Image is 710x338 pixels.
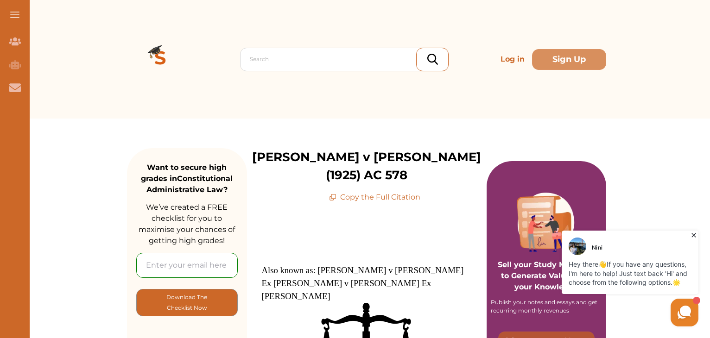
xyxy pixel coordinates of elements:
[262,265,464,301] span: Also known as: [PERSON_NAME] v [PERSON_NAME] Ex [PERSON_NAME] v [PERSON_NAME] Ex [PERSON_NAME]
[155,292,219,313] p: Download The Checklist Now
[532,49,606,70] button: Sign Up
[427,54,438,65] img: search_icon
[136,289,238,316] button: [object Object]
[247,148,487,184] p: [PERSON_NAME] v [PERSON_NAME] (1925) AC 578
[329,192,420,203] p: Copy the Full Citation
[139,203,235,245] span: We’ve created a FREE checklist for you to maximise your chances of getting high grades!
[517,193,576,252] img: Purple card image
[127,26,194,93] img: Logo
[141,163,233,194] strong: Want to secure high grades in Constitutional Administrative Law ?
[136,253,238,278] input: Enter your email here
[488,228,701,329] iframe: HelpCrunch
[497,50,528,69] p: Log in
